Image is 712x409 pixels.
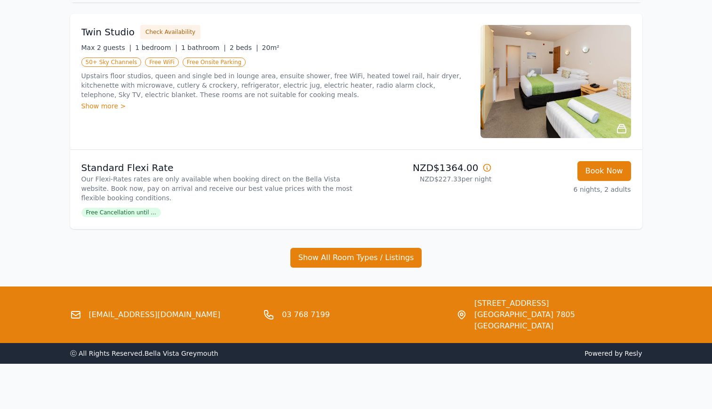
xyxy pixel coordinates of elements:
p: Upstairs floor studios, queen and single bed in lounge area, ensuite shower, free WiFi, heated to... [81,71,469,99]
button: Show All Room Types / Listings [290,248,422,268]
p: Standard Flexi Rate [81,161,352,174]
p: NZD$1364.00 [360,161,492,174]
span: Free WiFi [145,57,179,67]
p: NZD$227.33 per night [360,174,492,184]
span: [GEOGRAPHIC_DATA] 7805 [GEOGRAPHIC_DATA] [474,309,642,332]
p: 6 nights, 2 adults [499,185,631,194]
span: Free Cancellation until ... [81,208,161,217]
span: ⓒ All Rights Reserved. Bella Vista Greymouth [70,350,218,357]
span: [STREET_ADDRESS] [474,298,642,309]
span: 20m² [262,44,280,51]
span: Max 2 guests | [81,44,132,51]
span: 50+ Sky Channels [81,57,142,67]
div: Show more > [81,101,469,111]
a: 03 768 7199 [282,309,330,320]
span: 2 beds | [230,44,258,51]
a: Resly [624,350,642,357]
span: 1 bedroom | [135,44,177,51]
p: Our Flexi-Rates rates are only available when booking direct on the Bella Vista website. Book now... [81,174,352,203]
button: Book Now [577,161,631,181]
h3: Twin Studio [81,25,135,39]
a: [EMAIL_ADDRESS][DOMAIN_NAME] [89,309,221,320]
span: Powered by [360,349,642,358]
span: 1 bathroom | [181,44,226,51]
button: Check Availability [140,25,200,39]
span: Free Onsite Parking [183,57,246,67]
